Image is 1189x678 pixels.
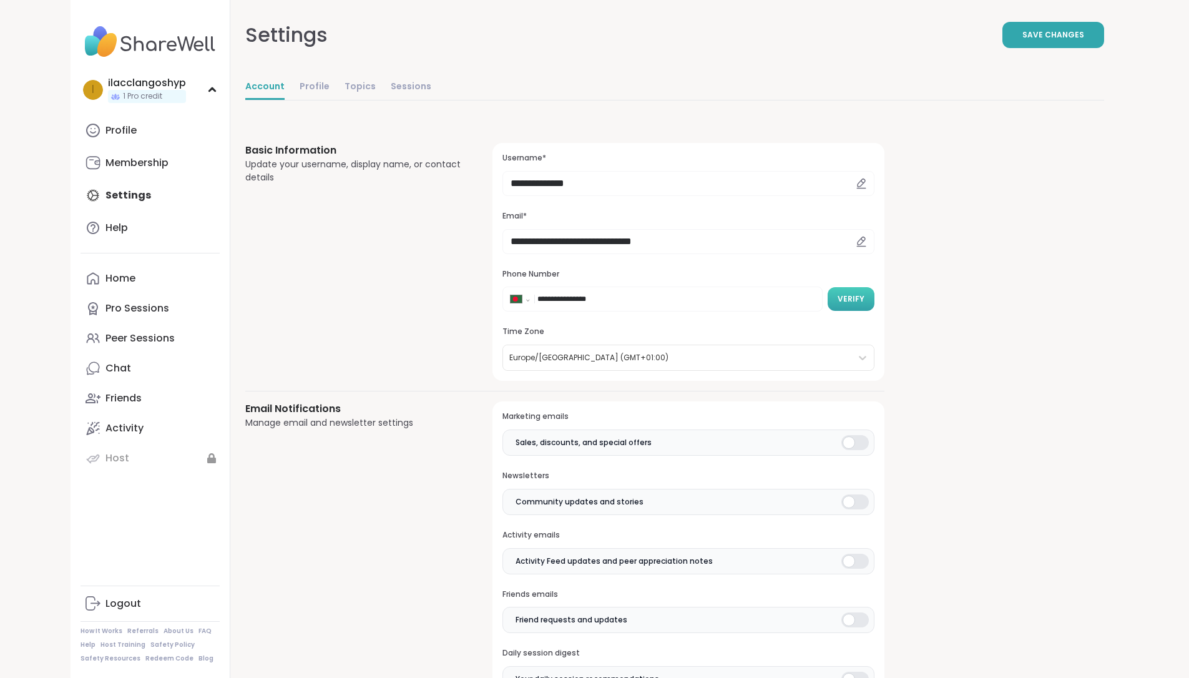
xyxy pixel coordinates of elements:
[502,530,874,541] h3: Activity emails
[100,641,145,649] a: Host Training
[81,263,220,293] a: Home
[145,654,193,663] a: Redeem Code
[81,115,220,145] a: Profile
[245,158,463,184] div: Update your username, display name, or contact details
[150,641,195,649] a: Safety Policy
[502,269,874,280] h3: Phone Number
[81,641,95,649] a: Help
[502,153,874,164] h3: Username*
[81,627,122,636] a: How It Works
[245,401,463,416] h3: Email Notifications
[81,323,220,353] a: Peer Sessions
[81,383,220,413] a: Friends
[1022,29,1084,41] span: Save Changes
[105,421,144,435] div: Activity
[828,287,874,311] button: Verify
[516,614,627,626] span: Friend requests and updates
[838,293,864,305] span: Verify
[502,411,874,422] h3: Marketing emails
[105,361,131,375] div: Chat
[300,75,330,100] a: Profile
[81,20,220,64] img: ShareWell Nav Logo
[502,211,874,222] h3: Email*
[502,327,874,337] h3: Time Zone
[164,627,193,636] a: About Us
[245,143,463,158] h3: Basic Information
[105,124,137,137] div: Profile
[81,353,220,383] a: Chat
[245,75,285,100] a: Account
[81,589,220,619] a: Logout
[81,654,140,663] a: Safety Resources
[81,443,220,473] a: Host
[345,75,376,100] a: Topics
[81,413,220,443] a: Activity
[105,597,141,611] div: Logout
[516,556,713,567] span: Activity Feed updates and peer appreciation notes
[105,156,169,170] div: Membership
[127,627,159,636] a: Referrals
[123,91,162,102] span: 1 Pro credit
[245,416,463,430] div: Manage email and newsletter settings
[81,293,220,323] a: Pro Sessions
[105,332,175,345] div: Peer Sessions
[198,627,212,636] a: FAQ
[391,75,431,100] a: Sessions
[81,148,220,178] a: Membership
[245,20,328,50] div: Settings
[105,391,142,405] div: Friends
[502,648,874,659] h3: Daily session digest
[105,221,128,235] div: Help
[516,496,643,508] span: Community updates and stories
[516,437,652,448] span: Sales, discounts, and special offers
[105,272,135,285] div: Home
[502,589,874,600] h3: Friends emails
[502,471,874,481] h3: Newsletters
[108,76,186,90] div: ilacclangoshyp
[105,302,169,315] div: Pro Sessions
[92,82,94,98] span: i
[198,654,213,663] a: Blog
[105,451,129,465] div: Host
[81,213,220,243] a: Help
[1002,22,1104,48] button: Save Changes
